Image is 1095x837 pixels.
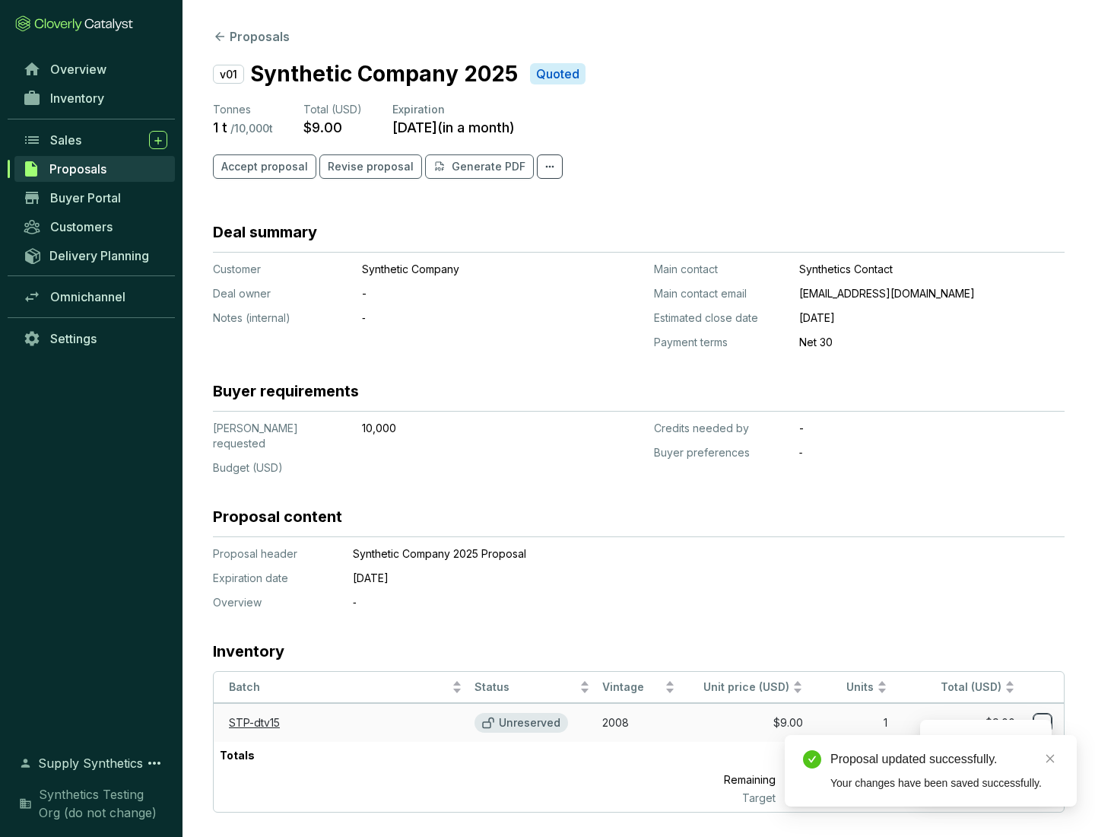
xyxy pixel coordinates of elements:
p: - [362,286,567,301]
p: 10,000 [362,421,567,436]
p: - [799,421,1065,436]
p: Customer [213,262,350,277]
span: Settings [50,331,97,346]
button: Revise proposal [319,154,422,179]
p: Buyer preferences [654,445,787,460]
div: Proposal updated successfully. [830,750,1058,769]
p: Main contact [654,262,787,277]
span: Buyer Portal [50,190,121,205]
p: Payment terms [654,335,787,350]
span: Accept proposal [221,159,308,174]
span: Vintage [602,680,662,695]
a: Omnichannel [15,284,175,310]
span: check-circle [803,750,821,769]
button: Proposals [213,27,290,46]
span: Inventory [50,91,104,106]
th: Status [468,672,596,703]
p: Main contact email [654,286,787,301]
div: Your changes have been saved successfully. [830,775,1058,791]
button: Generate PDF [425,154,534,179]
span: Sales [50,132,81,148]
p: Generate PDF [452,159,525,174]
a: Overview [15,56,175,82]
p: [PERSON_NAME] requested [213,421,350,451]
p: Synthetic Company [362,262,567,277]
a: Inventory [15,85,175,111]
a: Buyer Portal [15,185,175,211]
td: $9.00 [681,703,809,742]
h3: Deal summary [213,221,317,243]
p: ‐ [362,310,567,326]
h3: Inventory [213,641,284,662]
p: Target [656,791,782,806]
p: Unreserved [499,716,560,730]
p: Proposal header [213,546,335,562]
span: Batch [229,680,449,695]
p: Quoted [536,66,579,82]
p: / 10,000 t [230,122,273,135]
span: Omnichannel [50,289,125,304]
p: ‐ [799,445,1065,460]
span: Synthetics Testing Org (do not change) [39,785,167,822]
p: Tonnes [213,102,273,117]
p: Credits needed by [654,421,787,436]
span: Revise proposal [328,159,414,174]
p: Reserve credits [954,734,1036,749]
span: Proposals [49,161,106,177]
h3: Buyer requirements [213,380,359,402]
span: Status [474,680,576,695]
p: 10,000 t [782,791,893,806]
p: Expiration [392,102,515,117]
td: $9.00 [893,703,1021,742]
a: Sales [15,127,175,153]
span: Customers [50,219,113,234]
p: v01 [213,65,244,84]
p: Notes (internal) [213,310,350,326]
p: Net 30 [799,335,1065,350]
a: Proposals [14,156,175,182]
button: Accept proposal [213,154,316,179]
a: Settings [15,326,175,352]
a: Customers [15,214,175,240]
td: 2008 [596,703,681,742]
p: [DATE] [799,310,1065,326]
p: Synthetic Company 2025 [250,58,518,90]
p: 1 t [781,742,893,769]
p: Deal owner [213,286,350,301]
span: Unit price (USD) [703,680,789,693]
p: $9.00 [303,119,342,136]
a: Delivery Planning [15,243,175,268]
span: Supply Synthetics [38,754,143,772]
span: close [1045,753,1055,764]
span: Units [815,680,874,695]
th: Vintage [596,672,681,703]
p: Estimated close date [654,310,787,326]
p: [DATE] ( in a month ) [392,119,515,136]
span: Total (USD) [941,680,1001,693]
span: Delivery Planning [49,248,149,263]
p: 1 t [213,119,227,136]
a: STP-dtv15 [229,716,280,729]
p: ‐ [353,595,992,610]
p: Totals [214,742,261,769]
p: Synthetic Company 2025 Proposal [353,546,992,562]
th: Units [809,672,894,703]
p: Remaining [656,769,782,791]
p: [DATE] [353,571,992,586]
span: Total (USD) [303,103,362,116]
p: [EMAIL_ADDRESS][DOMAIN_NAME] [799,286,1065,301]
p: Overview [213,595,335,610]
span: Overview [50,62,106,77]
p: Synthetics Contact [799,262,1065,277]
h3: Proposal content [213,506,342,527]
td: 1 [809,703,894,742]
th: Batch [214,672,468,703]
a: Close [1042,750,1058,767]
p: Expiration date [213,571,335,586]
p: 9,999 t [782,769,893,791]
span: Budget (USD) [213,461,283,474]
